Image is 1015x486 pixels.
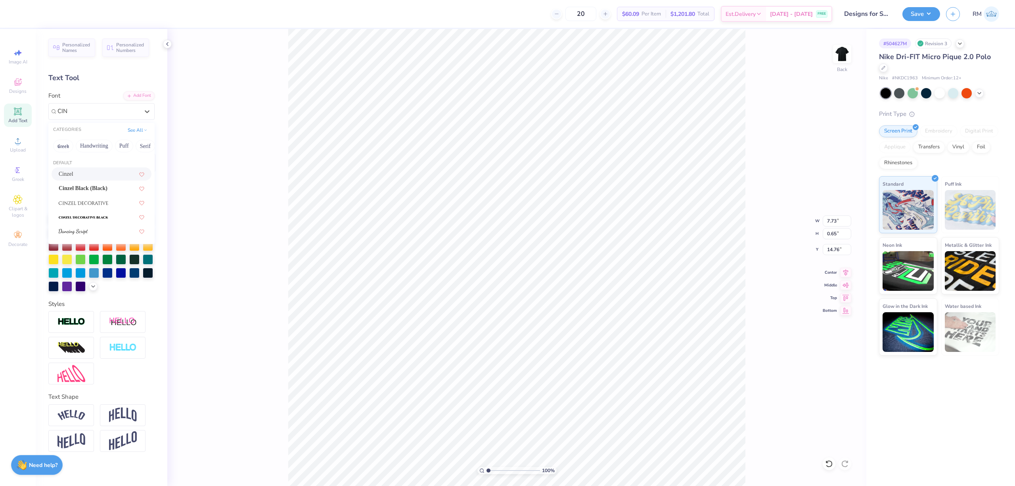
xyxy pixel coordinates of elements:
img: Negative Space [109,343,137,352]
span: $1,201.80 [670,10,695,18]
span: Middle [823,282,837,288]
img: 3d Illusion [57,342,85,354]
div: Text Shape [48,392,155,401]
span: Cinzel [59,170,73,178]
span: Metallic & Glitter Ink [945,241,992,249]
button: Handwriting [76,140,113,152]
span: Bottom [823,308,837,313]
div: Revision 3 [915,38,952,48]
img: Dancing Script [59,229,88,234]
img: Ronald Manipon [984,6,999,22]
div: Applique [879,141,911,153]
img: Glow in the Dark Ink [883,312,934,352]
span: Personalized Numbers [116,42,144,53]
div: Styles [48,300,155,309]
div: CATEGORIES [53,127,81,133]
img: Puff Ink [945,190,996,230]
span: [DATE] - [DATE] [770,10,813,18]
div: Vinyl [947,141,969,153]
img: Cinzel Decorative Black (Black) [59,215,108,220]
input: – – [565,7,596,21]
div: Screen Print [879,125,917,137]
img: Metallic & Glitter Ink [945,251,996,291]
div: Default [48,160,155,167]
span: Neon Ink [883,241,902,249]
div: Digital Print [960,125,998,137]
span: Designs [9,88,27,94]
span: Minimum Order: 12 + [922,75,961,82]
div: Foil [972,141,990,153]
span: Est. Delivery [726,10,756,18]
button: Save [902,7,940,21]
div: Text Tool [48,73,155,83]
input: Untitled Design [838,6,896,22]
span: Puff Ink [945,180,961,188]
span: Top [823,295,837,301]
span: # NKDC1963 [892,75,918,82]
button: Puff [115,140,133,152]
img: Stroke [57,317,85,327]
div: Print Type [879,109,999,119]
strong: Need help? [29,461,57,469]
span: Total [697,10,709,18]
img: Cinzel Decorative [59,200,108,206]
div: # 504627M [879,38,911,48]
img: Free Distort [57,365,85,382]
img: Flag [57,433,85,449]
img: Rise [109,431,137,451]
div: Embroidery [920,125,958,137]
span: Standard [883,180,904,188]
button: See All [125,126,150,134]
img: Arc [57,410,85,421]
a: RM [973,6,999,22]
div: Add Font [123,91,155,100]
span: Per Item [642,10,661,18]
span: Glow in the Dark Ink [883,302,928,310]
span: Greek [12,176,24,182]
div: Back [837,66,847,73]
span: FREE [818,11,826,17]
img: Shadow [109,317,137,327]
span: 100 % [542,467,555,474]
img: Arch [109,407,137,423]
span: Image AI [9,59,27,65]
img: Water based Ink [945,312,996,352]
span: Add Text [8,117,27,124]
img: Back [834,46,850,62]
span: Decorate [8,241,27,248]
span: Nike Dri-FIT Micro Pique 2.0 Polo [879,52,991,61]
img: Standard [883,190,934,230]
span: Clipart & logos [4,206,32,218]
span: RM [973,10,982,19]
span: Center [823,270,837,275]
button: Greek [53,140,73,152]
label: Font [48,91,60,100]
span: Upload [10,147,26,153]
img: Neon Ink [883,251,934,291]
span: Nike [879,75,888,82]
span: $60.09 [622,10,639,18]
button: Serif [136,140,155,152]
div: Rhinestones [879,157,917,169]
span: Personalized Names [62,42,90,53]
span: Water based Ink [945,302,981,310]
div: Transfers [913,141,945,153]
span: Cinzel Black (Black) [59,184,107,192]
